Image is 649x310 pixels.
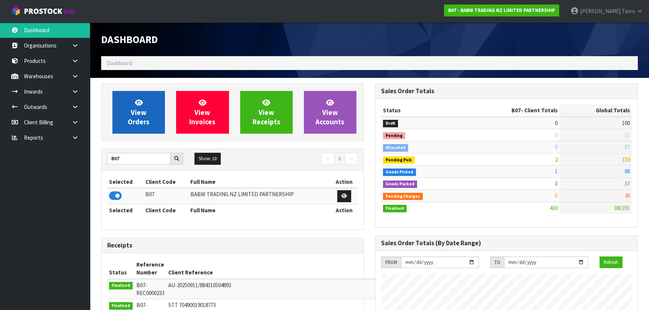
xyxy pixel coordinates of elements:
[316,98,344,126] span: View Accounts
[555,119,558,127] span: 0
[383,120,398,127] span: Draft
[136,282,164,297] span: B07-REC0000233
[107,153,170,164] input: Search clients
[381,104,464,116] th: Status
[625,143,630,151] span: 57
[383,132,405,140] span: Pending
[383,168,416,176] span: Goods Picked
[240,91,293,134] a: ViewReceipts
[625,192,630,199] span: 49
[168,301,216,309] span: STT 70490019018773
[188,188,330,204] td: BABW TRADING NZ LIMITED PARTNERSHIP
[238,153,358,166] nav: Page navigation
[330,204,358,216] th: Action
[555,156,558,163] span: 2
[555,143,558,151] span: 0
[107,176,144,188] th: Selected
[11,6,21,16] img: cube-alt.png
[490,256,504,268] div: TO
[64,8,75,15] small: WMS
[381,240,632,247] h3: Sales Order Totals (By Date Range)
[345,153,358,165] a: →
[101,33,158,46] span: Dashboard
[188,204,330,216] th: Full Name
[448,7,555,13] strong: B07 - BABW TRADING NZ LIMITED PARTNERSHIP
[555,131,558,139] span: 0
[622,156,630,163] span: 159
[330,176,358,188] th: Action
[107,242,358,249] h3: Receipts
[253,98,280,126] span: View Receipts
[383,156,414,164] span: Pending Pick
[24,6,62,16] span: ProStock
[128,98,150,126] span: View Orders
[383,144,408,152] span: Allocated
[550,204,558,212] span: 430
[381,256,401,268] div: FROM
[511,107,521,114] span: B07
[555,192,558,199] span: 5
[176,91,229,134] a: ViewInvoices
[107,259,135,279] th: Status
[559,104,632,116] th: Global Totals
[622,119,630,127] span: 100
[555,180,558,187] span: 0
[625,131,630,139] span: 11
[107,204,144,216] th: Selected
[109,302,133,310] span: Finalised
[144,204,189,216] th: Client Code
[614,204,630,212] span: 381355
[304,91,356,134] a: ViewAccounts
[383,205,407,212] span: Finalised
[580,7,621,15] span: [PERSON_NAME]
[334,153,345,165] a: 1
[189,98,215,126] span: View Invoices
[622,7,635,15] span: Taoro
[188,176,330,188] th: Full Name
[109,282,133,289] span: Finalised
[135,259,166,279] th: Reference Number
[383,180,417,188] span: Goods Packed
[625,168,630,175] span: 88
[144,176,189,188] th: Client Code
[194,153,221,165] button: Show: 10
[322,153,335,165] a: ←
[107,60,132,67] span: Dashboard
[464,104,559,116] th: - Client Totals
[168,282,231,289] span: AU-20250911/884310504893
[166,259,415,279] th: Client Reference
[383,193,423,200] span: Pending Charges
[600,256,622,268] button: Refresh
[381,88,632,95] h3: Sales Order Totals
[555,168,558,175] span: 1
[444,4,559,16] a: B07 - BABW TRADING NZ LIMITED PARTNERSHIP
[144,188,189,204] td: B07
[625,180,630,187] span: 37
[112,91,165,134] a: ViewOrders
